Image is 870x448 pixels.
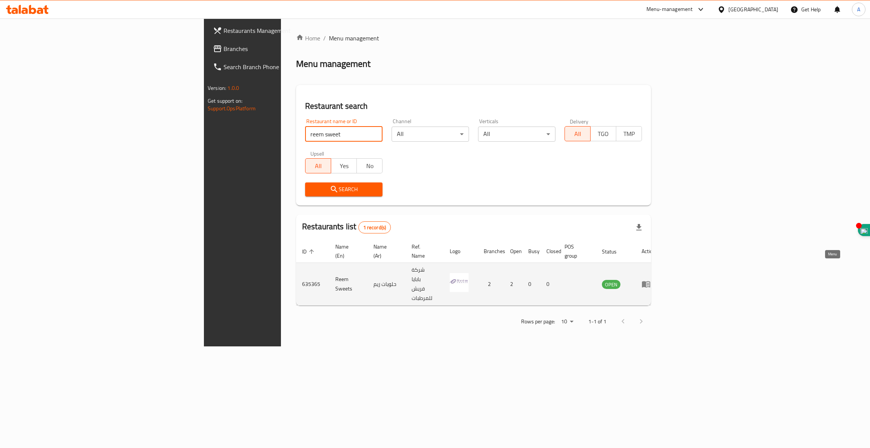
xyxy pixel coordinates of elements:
[521,317,555,326] p: Rows per page:
[857,5,860,14] span: A
[504,263,522,306] td: 2
[224,62,343,71] span: Search Branch Phone
[373,242,396,260] span: Name (Ar)
[392,127,469,142] div: All
[450,273,469,292] img: Reem Sweets
[540,240,558,263] th: Closed
[630,218,648,236] div: Export file
[224,26,343,35] span: Restaurants Management
[305,100,642,112] h2: Restaurant search
[588,317,606,326] p: 1-1 of 1
[329,34,379,43] span: Menu management
[302,247,316,256] span: ID
[522,240,540,263] th: Busy
[558,316,576,328] div: Rows per page:
[444,240,478,263] th: Logo
[335,242,358,260] span: Name (En)
[224,44,343,53] span: Branches
[208,104,256,113] a: Support.OpsPlatform
[590,126,616,141] button: TGO
[412,242,435,260] span: Ref. Name
[602,280,620,289] span: OPEN
[358,221,391,233] div: Total records count
[305,158,331,173] button: All
[310,151,324,156] label: Upsell
[646,5,693,14] div: Menu-management
[207,40,349,58] a: Branches
[478,240,504,263] th: Branches
[207,58,349,76] a: Search Branch Phone
[227,83,239,93] span: 1.0.0
[296,240,662,306] table: enhanced table
[540,263,558,306] td: 0
[616,126,642,141] button: TMP
[331,158,357,173] button: Yes
[296,34,651,43] nav: breadcrumb
[208,96,242,106] span: Get support on:
[367,263,406,306] td: حلويات ريم
[359,224,391,231] span: 1 record(s)
[565,242,587,260] span: POS group
[309,161,328,171] span: All
[478,127,555,142] div: All
[565,126,591,141] button: All
[356,158,383,173] button: No
[302,221,391,233] h2: Restaurants list
[305,182,383,196] button: Search
[602,247,626,256] span: Status
[570,119,589,124] label: Delivery
[360,161,379,171] span: No
[406,263,444,306] td: شركة بابايا فريش للمرطبات
[305,127,383,142] input: Search for restaurant name or ID..
[728,5,778,14] div: [GEOGRAPHIC_DATA]
[636,240,662,263] th: Action
[619,128,639,139] span: TMP
[568,128,588,139] span: All
[478,263,504,306] td: 2
[207,22,349,40] a: Restaurants Management
[334,161,354,171] span: Yes
[594,128,613,139] span: TGO
[311,185,376,194] span: Search
[504,240,522,263] th: Open
[522,263,540,306] td: 0
[208,83,226,93] span: Version:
